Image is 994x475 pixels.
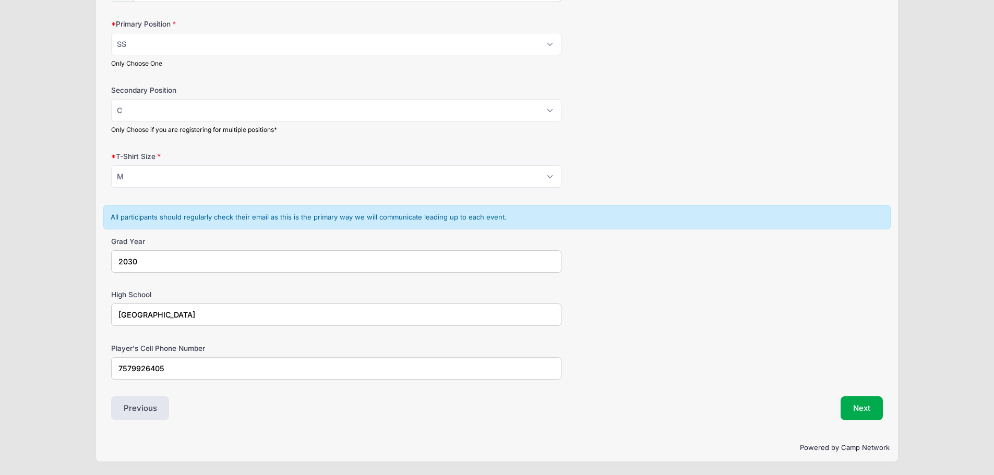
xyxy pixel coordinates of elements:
p: Powered by Camp Network [104,443,890,453]
button: Next [841,396,883,420]
div: All participants should regularly check their email as this is the primary way we will communicat... [103,205,891,230]
label: Grad Year [111,236,368,247]
label: Player's Cell Phone Number [111,343,368,354]
label: Secondary Position [111,85,368,95]
div: Only Choose if you are registering for multiple positions* [111,125,561,135]
button: Previous [111,396,170,420]
label: High School [111,289,368,300]
div: Only Choose One [111,59,561,68]
label: T-Shirt Size [111,151,368,162]
label: Primary Position [111,19,368,29]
